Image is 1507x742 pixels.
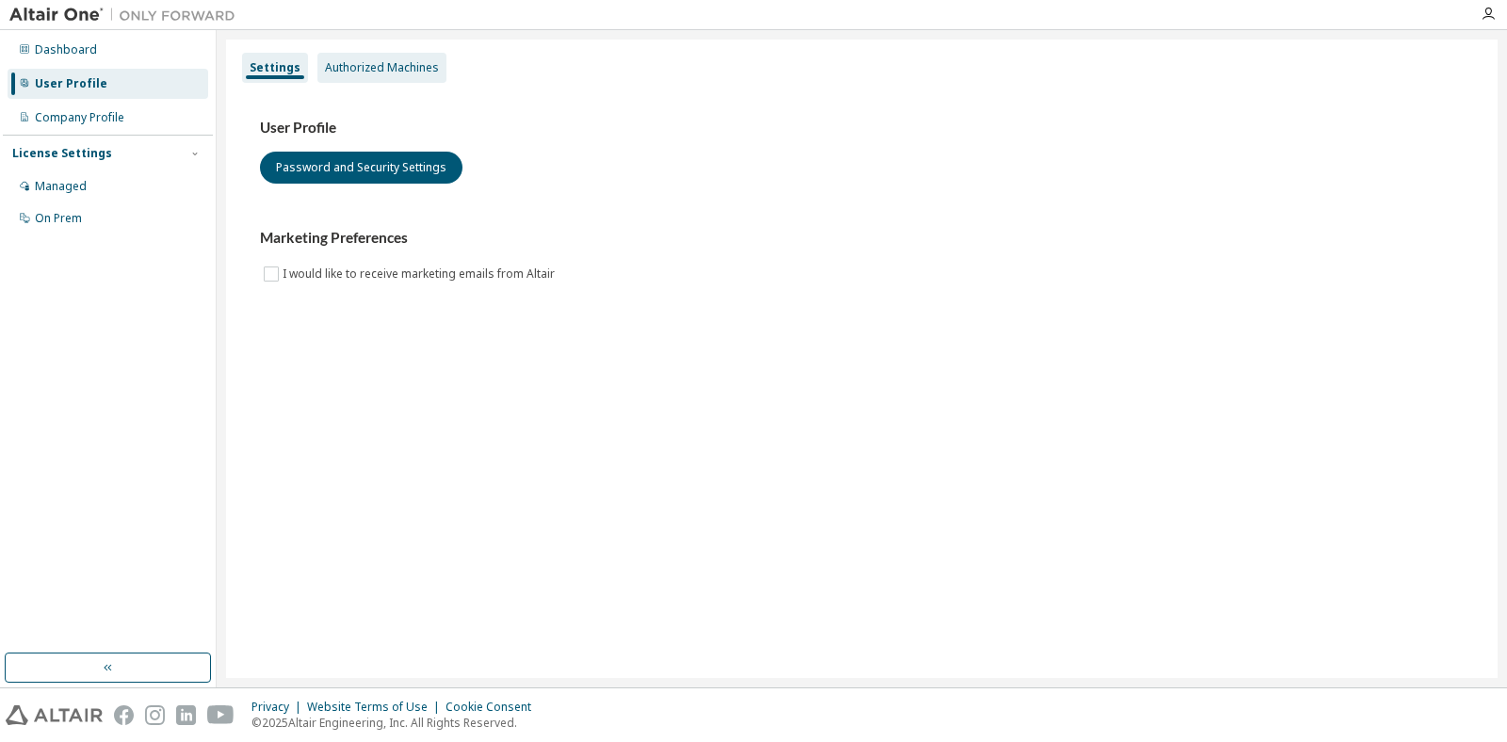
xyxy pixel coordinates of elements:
[114,705,134,725] img: facebook.svg
[283,263,559,285] label: I would like to receive marketing emails from Altair
[35,211,82,226] div: On Prem
[176,705,196,725] img: linkedin.svg
[260,152,462,184] button: Password and Security Settings
[35,110,124,125] div: Company Profile
[9,6,245,24] img: Altair One
[12,146,112,161] div: License Settings
[35,76,107,91] div: User Profile
[325,60,439,75] div: Authorized Machines
[260,229,1464,248] h3: Marketing Preferences
[251,715,543,731] p: © 2025 Altair Engineering, Inc. All Rights Reserved.
[207,705,235,725] img: youtube.svg
[307,700,446,715] div: Website Terms of Use
[145,705,165,725] img: instagram.svg
[250,60,300,75] div: Settings
[6,705,103,725] img: altair_logo.svg
[35,179,87,194] div: Managed
[260,119,1464,137] h3: User Profile
[35,42,97,57] div: Dashboard
[446,700,543,715] div: Cookie Consent
[251,700,307,715] div: Privacy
